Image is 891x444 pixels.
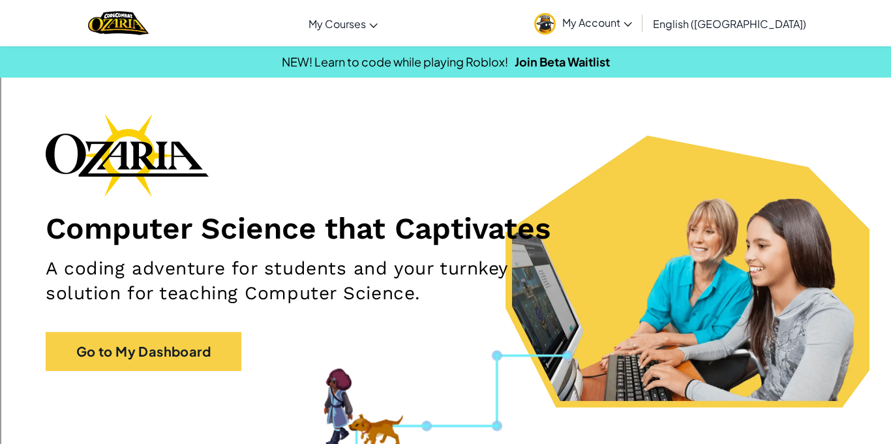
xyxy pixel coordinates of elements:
h2: A coding adventure for students and your turnkey solution for teaching Computer Science. [46,256,581,306]
a: Join Beta Waitlist [515,54,610,69]
span: English ([GEOGRAPHIC_DATA]) [653,17,806,31]
span: My Courses [309,17,366,31]
a: Go to My Dashboard [46,332,241,371]
a: English ([GEOGRAPHIC_DATA]) [646,6,813,41]
img: Home [88,10,149,37]
h1: Computer Science that Captivates [46,210,845,246]
img: avatar [534,13,556,35]
span: My Account [562,16,632,29]
img: Ozaria branding logo [46,113,209,197]
a: My Courses [302,6,384,41]
a: Ozaria by CodeCombat logo [88,10,149,37]
span: NEW! Learn to code while playing Roblox! [282,54,508,69]
a: My Account [528,3,639,44]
